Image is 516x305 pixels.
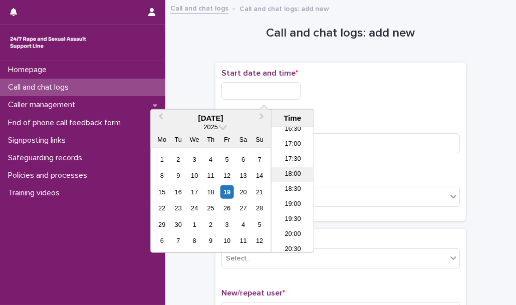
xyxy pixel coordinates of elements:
[220,169,234,182] div: Choose Friday, 12 September 2025
[255,111,271,127] button: Next Month
[252,234,266,247] div: Choose Sunday, 12 October 2025
[239,3,329,14] p: Call and chat logs: add new
[170,2,228,14] a: Call and chat logs
[171,218,185,231] div: Choose Tuesday, 30 September 2025
[220,185,234,199] div: Choose Friday, 19 September 2025
[221,289,285,297] span: New/repeat user
[188,234,201,247] div: Choose Wednesday, 8 October 2025
[4,118,129,128] p: End of phone call feedback form
[8,33,88,53] img: rhQMoQhaT3yELyF149Cw
[188,153,201,166] div: Choose Wednesday, 3 September 2025
[4,65,55,75] p: Homepage
[272,227,314,242] li: 20:00
[220,133,234,146] div: Fr
[188,133,201,146] div: We
[155,185,169,199] div: Choose Monday, 15 September 2025
[272,122,314,137] li: 16:30
[155,218,169,231] div: Choose Monday, 29 September 2025
[272,242,314,257] li: 20:30
[236,153,250,166] div: Choose Saturday, 6 September 2025
[171,185,185,199] div: Choose Tuesday, 16 September 2025
[272,167,314,182] li: 18:00
[221,69,298,77] span: Start date and time
[272,152,314,167] li: 17:30
[274,114,311,123] div: Time
[236,218,250,231] div: Choose Saturday, 4 October 2025
[220,201,234,215] div: Choose Friday, 26 September 2025
[252,169,266,182] div: Choose Sunday, 14 September 2025
[4,100,83,110] p: Caller management
[236,133,250,146] div: Sa
[155,133,169,146] div: Mo
[171,153,185,166] div: Choose Tuesday, 2 September 2025
[220,153,234,166] div: Choose Friday, 5 September 2025
[204,133,217,146] div: Th
[4,188,68,198] p: Training videos
[272,137,314,152] li: 17:00
[204,185,217,199] div: Choose Thursday, 18 September 2025
[204,218,217,231] div: Choose Thursday, 2 October 2025
[236,169,250,182] div: Choose Saturday, 13 September 2025
[252,133,266,146] div: Su
[188,201,201,215] div: Choose Wednesday, 24 September 2025
[155,169,169,182] div: Choose Monday, 8 September 2025
[204,169,217,182] div: Choose Thursday, 11 September 2025
[4,83,77,92] p: Call and chat logs
[188,169,201,182] div: Choose Wednesday, 10 September 2025
[204,153,217,166] div: Choose Thursday, 4 September 2025
[171,201,185,215] div: Choose Tuesday, 23 September 2025
[252,201,266,215] div: Choose Sunday, 28 September 2025
[220,234,234,247] div: Choose Friday, 10 October 2025
[215,26,466,41] h1: Call and chat logs: add new
[171,169,185,182] div: Choose Tuesday, 9 September 2025
[272,197,314,212] li: 19:00
[204,201,217,215] div: Choose Thursday, 25 September 2025
[155,234,169,247] div: Choose Monday, 6 October 2025
[155,201,169,215] div: Choose Monday, 22 September 2025
[151,114,271,123] div: [DATE]
[252,185,266,199] div: Choose Sunday, 21 September 2025
[252,153,266,166] div: Choose Sunday, 7 September 2025
[171,133,185,146] div: Tu
[155,153,169,166] div: Choose Monday, 1 September 2025
[236,201,250,215] div: Choose Saturday, 27 September 2025
[4,136,74,145] p: Signposting links
[171,234,185,247] div: Choose Tuesday, 7 October 2025
[188,185,201,199] div: Choose Wednesday, 17 September 2025
[272,182,314,197] li: 18:30
[188,218,201,231] div: Choose Wednesday, 1 October 2025
[272,212,314,227] li: 19:30
[203,123,217,131] span: 2025
[252,218,266,231] div: Choose Sunday, 5 October 2025
[4,153,90,163] p: Safeguarding records
[152,111,168,127] button: Previous Month
[236,185,250,199] div: Choose Saturday, 20 September 2025
[226,253,251,264] div: Select...
[236,234,250,247] div: Choose Saturday, 11 October 2025
[154,151,268,249] div: month 2025-09
[220,218,234,231] div: Choose Friday, 3 October 2025
[204,234,217,247] div: Choose Thursday, 9 October 2025
[4,171,95,180] p: Policies and processes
